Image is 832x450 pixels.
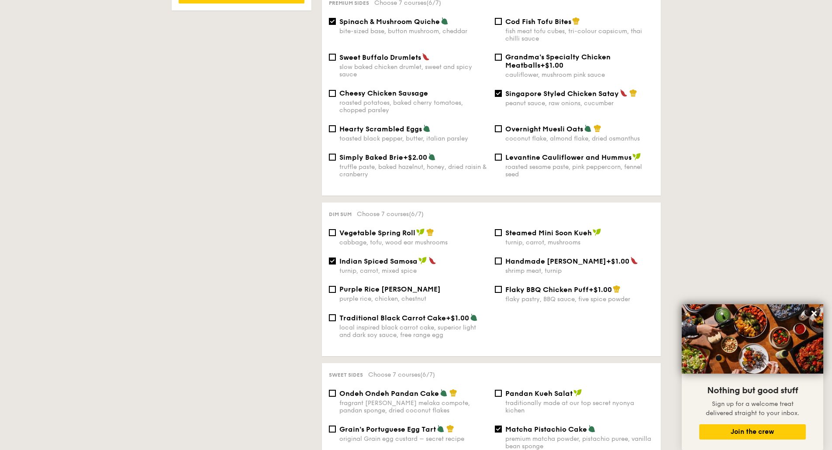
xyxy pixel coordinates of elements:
span: +$1.00 [606,257,629,265]
img: icon-vegetarian.fe4039eb.svg [470,313,478,321]
input: Flaky BBQ Chicken Puff+$1.00flaky pastry, BBQ sauce, five spice powder [495,286,502,293]
img: icon-vegan.f8ff3823.svg [593,228,601,236]
img: icon-spicy.37a8142b.svg [422,53,430,61]
div: purple rice, chicken, chestnut [339,295,488,302]
input: Matcha Pistachio Cakepremium matcha powder, pistachio puree, vanilla bean sponge [495,426,502,433]
img: icon-chef-hat.a58ddaea.svg [426,228,434,236]
img: icon-vegetarian.fe4039eb.svg [437,425,445,433]
img: icon-vegetarian.fe4039eb.svg [423,124,431,132]
span: Dim sum [329,211,352,217]
img: icon-chef-hat.a58ddaea.svg [613,285,621,293]
span: Sweet sides [329,372,363,378]
div: original Grain egg custard – secret recipe [339,435,488,443]
span: Overnight Muesli Oats [505,125,583,133]
span: +$1.00 [589,285,612,294]
span: Simply Baked Brie [339,153,403,161]
div: roasted sesame paste, pink peppercorn, fennel seed [505,163,654,178]
img: icon-spicy.37a8142b.svg [428,257,436,265]
input: Cod Fish Tofu Bitesfish meat tofu cubes, tri-colour capsicum, thai chilli sauce [495,18,502,25]
span: Matcha Pistachio Cake [505,425,587,433]
button: Close [807,306,821,320]
span: Steamed Mini Soon Kueh [505,229,592,237]
span: Nothing but good stuff [707,385,798,396]
img: icon-chef-hat.a58ddaea.svg [572,17,580,25]
input: Vegetable Spring Rollcabbage, tofu, wood ear mushrooms [329,229,336,236]
input: Purple Rice [PERSON_NAME]purple rice, chicken, chestnut [329,286,336,293]
div: peanut sauce, raw onions, cucumber [505,100,654,107]
img: icon-vegetarian.fe4039eb.svg [441,17,449,25]
span: Cheesy Chicken Sausage [339,89,428,97]
input: Simply Baked Brie+$2.00truffle paste, baked hazelnut, honey, dried raisin & cranberry [329,154,336,161]
input: Steamed Mini Soon Kuehturnip, carrot, mushrooms [495,229,502,236]
img: icon-vegan.f8ff3823.svg [418,257,427,265]
div: shrimp meat, turnip [505,267,654,275]
img: icon-vegan.f8ff3823.svg [573,389,582,397]
span: Hearty Scrambled Eggs [339,125,422,133]
div: local inspired black carrot cake, superior light and dark soy sauce, free range egg [339,324,488,339]
input: Handmade [PERSON_NAME]+$1.00shrimp meat, turnip [495,258,502,265]
span: +$2.00 [403,153,427,161]
img: icon-vegetarian.fe4039eb.svg [584,124,592,132]
input: Grain's Portuguese Egg Tartoriginal Grain egg custard – secret recipe [329,426,336,433]
span: Sweet Buffalo Drumlets [339,53,421,62]
span: Flaky BBQ Chicken Puff [505,285,589,294]
div: cauliflower, mushroom pink sauce [505,71,654,79]
input: Hearty Scrambled Eggstoasted black pepper, butter, italian parsley [329,125,336,132]
div: truffle paste, baked hazelnut, honey, dried raisin & cranberry [339,163,488,178]
span: Spinach & Mushroom Quiche [339,17,440,26]
span: Vegetable Spring Roll [339,229,415,237]
div: slow baked chicken drumlet, sweet and spicy sauce [339,63,488,78]
input: Grandma's Specialty Chicken Meatballs+$1.00cauliflower, mushroom pink sauce [495,54,502,61]
span: Indian Spiced Samosa [339,257,418,265]
img: icon-chef-hat.a58ddaea.svg [594,124,601,132]
input: Singapore Styled Chicken Sataypeanut sauce, raw onions, cucumber [495,90,502,97]
span: Ondeh Ondeh Pandan Cake [339,389,439,398]
span: Sign up for a welcome treat delivered straight to your inbox. [706,400,799,417]
span: +$1.00 [540,61,563,69]
span: Singapore Styled Chicken Satay [505,89,619,98]
div: fragrant [PERSON_NAME] melaka compote, pandan sponge, dried coconut flakes [339,399,488,414]
input: Traditional Black Carrot Cake+$1.00local inspired black carrot cake, superior light and dark soy ... [329,314,336,321]
img: icon-vegan.f8ff3823.svg [416,228,425,236]
div: fish meat tofu cubes, tri-colour capsicum, thai chilli sauce [505,27,654,42]
span: Cod Fish Tofu Bites [505,17,571,26]
span: (6/7) [420,371,435,378]
img: icon-chef-hat.a58ddaea.svg [449,389,457,397]
div: bite-sized base, button mushroom, cheddar [339,27,488,35]
button: Join the crew [699,424,806,440]
span: Choose 7 courses [357,210,424,218]
span: Choose 7 courses [368,371,435,378]
span: Grain's Portuguese Egg Tart [339,425,436,433]
img: icon-vegetarian.fe4039eb.svg [428,153,436,161]
span: (6/7) [409,210,424,218]
div: roasted potatoes, baked cherry tomatoes, chopped parsley [339,99,488,114]
input: Overnight Muesli Oatscoconut flake, almond flake, dried osmanthus [495,125,502,132]
span: +$1.00 [446,314,469,322]
div: coconut flake, almond flake, dried osmanthus [505,135,654,142]
input: Cheesy Chicken Sausageroasted potatoes, baked cherry tomatoes, chopped parsley [329,90,336,97]
img: icon-spicy.37a8142b.svg [620,89,628,97]
img: icon-chef-hat.a58ddaea.svg [629,89,637,97]
div: turnip, carrot, mixed spice [339,267,488,275]
img: DSC07876-Edit02-Large.jpeg [682,304,823,374]
span: Traditional Black Carrot Cake [339,314,446,322]
span: Purple Rice [PERSON_NAME] [339,285,441,293]
div: traditionally made at our top secret nyonya kichen [505,399,654,414]
input: Indian Spiced Samosaturnip, carrot, mixed spice [329,258,336,265]
span: Grandma's Specialty Chicken Meatballs [505,53,611,69]
input: Spinach & Mushroom Quichebite-sized base, button mushroom, cheddar [329,18,336,25]
img: icon-vegetarian.fe4039eb.svg [588,425,596,433]
input: Ondeh Ondeh Pandan Cakefragrant [PERSON_NAME] melaka compote, pandan sponge, dried coconut flakes [329,390,336,397]
div: toasted black pepper, butter, italian parsley [339,135,488,142]
div: flaky pastry, BBQ sauce, five spice powder [505,295,654,303]
img: icon-vegan.f8ff3823.svg [632,153,641,161]
img: icon-spicy.37a8142b.svg [630,257,638,265]
input: Pandan Kueh Salattraditionally made at our top secret nyonya kichen [495,390,502,397]
span: Pandan Kueh Salat [505,389,573,398]
span: Handmade [PERSON_NAME] [505,257,606,265]
input: Sweet Buffalo Drumletsslow baked chicken drumlet, sweet and spicy sauce [329,54,336,61]
span: Levantine Cauliflower and Hummus [505,153,632,161]
input: Levantine Cauliflower and Hummusroasted sesame paste, pink peppercorn, fennel seed [495,154,502,161]
img: icon-chef-hat.a58ddaea.svg [446,425,454,433]
div: turnip, carrot, mushrooms [505,239,654,246]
